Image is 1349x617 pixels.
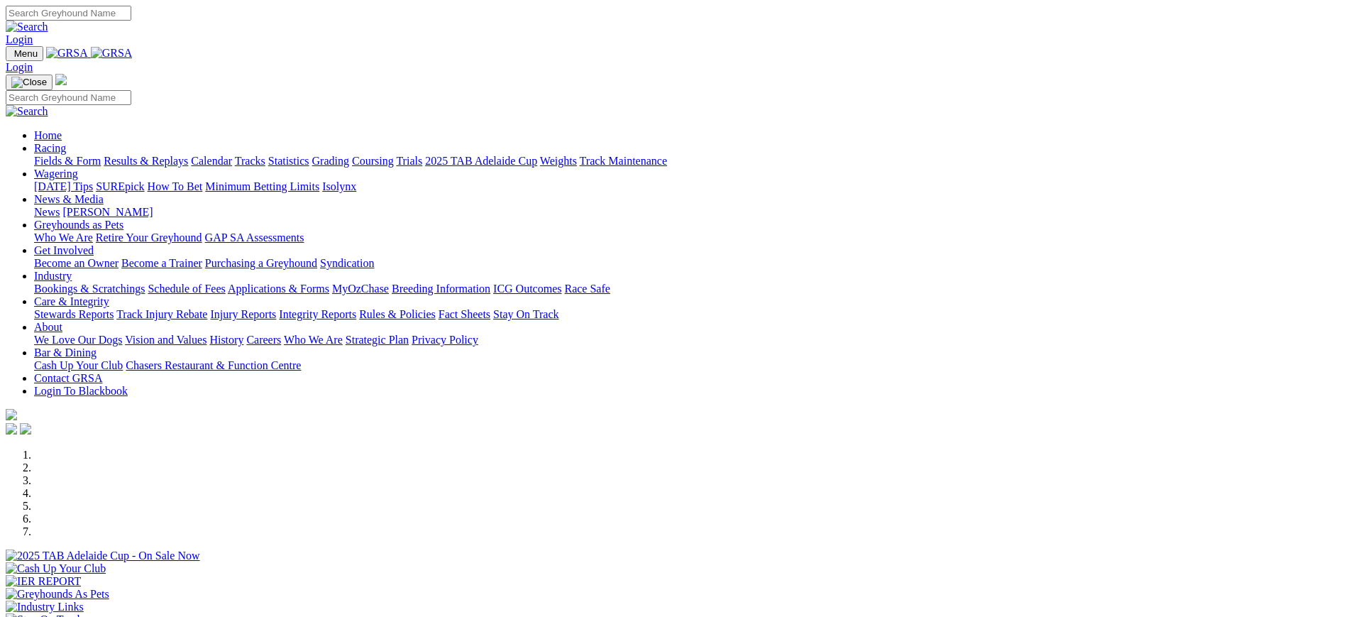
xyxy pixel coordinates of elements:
img: logo-grsa-white.png [55,74,67,85]
a: Tracks [235,155,265,167]
a: Trials [396,155,422,167]
a: Bar & Dining [34,346,97,359]
a: Wagering [34,168,78,180]
a: Become an Owner [34,257,119,269]
a: We Love Our Dogs [34,334,122,346]
div: Care & Integrity [34,308,1343,321]
div: About [34,334,1343,346]
a: SUREpick [96,180,144,192]
a: Integrity Reports [279,308,356,320]
a: Minimum Betting Limits [205,180,319,192]
div: Bar & Dining [34,359,1343,372]
a: Injury Reports [210,308,276,320]
a: Race Safe [564,283,610,295]
img: Search [6,21,48,33]
div: Wagering [34,180,1343,193]
a: How To Bet [148,180,203,192]
img: Greyhounds As Pets [6,588,109,601]
img: Industry Links [6,601,84,613]
div: Racing [34,155,1343,168]
a: News [34,206,60,218]
a: Breeding Information [392,283,490,295]
a: Stay On Track [493,308,558,320]
a: 2025 TAB Adelaide Cup [425,155,537,167]
a: Who We Are [34,231,93,244]
img: Close [11,77,47,88]
a: Rules & Policies [359,308,436,320]
a: Login [6,33,33,45]
a: Fact Sheets [439,308,490,320]
a: [DATE] Tips [34,180,93,192]
div: Get Involved [34,257,1343,270]
a: Careers [246,334,281,346]
img: Search [6,105,48,118]
img: IER REPORT [6,575,81,588]
a: GAP SA Assessments [205,231,304,244]
a: Care & Integrity [34,295,109,307]
a: Statistics [268,155,309,167]
a: Contact GRSA [34,372,102,384]
a: Retire Your Greyhound [96,231,202,244]
a: Grading [312,155,349,167]
input: Search [6,6,131,21]
img: 2025 TAB Adelaide Cup - On Sale Now [6,550,200,562]
a: Chasers Restaurant & Function Centre [126,359,301,371]
a: News & Media [34,193,104,205]
a: Purchasing a Greyhound [205,257,317,269]
a: Privacy Policy [412,334,478,346]
a: [PERSON_NAME] [62,206,153,218]
a: Become a Trainer [121,257,202,269]
img: Cash Up Your Club [6,562,106,575]
div: Industry [34,283,1343,295]
a: Cash Up Your Club [34,359,123,371]
a: Industry [34,270,72,282]
img: GRSA [91,47,133,60]
img: logo-grsa-white.png [6,409,17,420]
a: Coursing [352,155,394,167]
a: Racing [34,142,66,154]
a: Strategic Plan [346,334,409,346]
button: Toggle navigation [6,46,43,61]
a: Calendar [191,155,232,167]
img: facebook.svg [6,423,17,435]
a: Isolynx [322,180,356,192]
a: About [34,321,62,333]
img: twitter.svg [20,423,31,435]
a: Bookings & Scratchings [34,283,145,295]
a: Track Injury Rebate [116,308,207,320]
button: Toggle navigation [6,75,53,90]
div: News & Media [34,206,1343,219]
a: Get Involved [34,244,94,256]
a: Applications & Forms [228,283,329,295]
a: Schedule of Fees [148,283,225,295]
a: Syndication [320,257,374,269]
a: History [209,334,243,346]
a: ICG Outcomes [493,283,561,295]
div: Greyhounds as Pets [34,231,1343,244]
a: Track Maintenance [580,155,667,167]
a: Home [34,129,62,141]
a: MyOzChase [332,283,389,295]
a: Login To Blackbook [34,385,128,397]
span: Menu [14,48,38,59]
a: Results & Replays [104,155,188,167]
a: Fields & Form [34,155,101,167]
a: Vision and Values [125,334,207,346]
input: Search [6,90,131,105]
a: Who We Are [284,334,343,346]
a: Greyhounds as Pets [34,219,123,231]
img: GRSA [46,47,88,60]
a: Login [6,61,33,73]
a: Stewards Reports [34,308,114,320]
a: Weights [540,155,577,167]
